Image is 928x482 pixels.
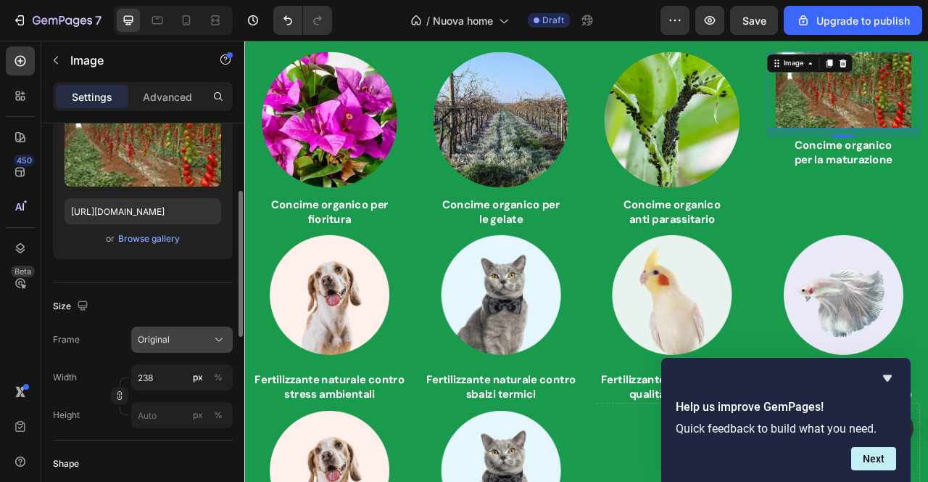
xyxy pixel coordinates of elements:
iframe: Design area [244,41,928,482]
input: px% [131,364,233,391]
p: Corroborante organico contro parassiti e carenze [666,423,858,459]
button: Save [730,6,778,35]
button: px [210,407,227,424]
div: 450 [14,155,35,166]
div: Undo/Redo [273,6,332,35]
h3: Rich Text Editor. Editing area: main [229,422,424,460]
span: / [426,13,430,28]
img: Alt Image [676,237,848,410]
img: Alt Image [457,237,630,410]
div: % [214,409,223,422]
p: Fertilizzante naturale contro stress ambientali [12,423,204,459]
div: Upgrade to publish [796,13,910,28]
label: Height [53,409,80,422]
div: Size [53,297,91,316]
span: Draft [542,14,564,27]
input: px% [131,402,233,428]
h3: Rich Text Editor. Editing area: main [447,422,642,460]
h2: Help us improve GemPages! [676,399,896,416]
div: Shape [53,457,79,470]
p: Fertilizzante naturale contro sbalzi termici [231,423,423,459]
div: Image [683,23,714,36]
button: px [210,369,227,386]
img: Alt Image [22,237,194,410]
p: Settings [72,89,112,105]
label: Width [53,371,77,384]
button: Hide survey [879,369,896,387]
div: px [193,371,203,384]
img: Alt Image [676,15,848,112]
div: Help us improve GemPages! [676,369,896,470]
button: % [189,369,207,386]
p: Image [70,52,194,69]
button: Browse gallery [117,232,181,246]
img: preview-image [65,95,221,187]
p: Quick feedback to build what you need. [676,422,896,436]
h3: Rich Text Editor. Editing area: main [447,199,642,237]
span: Nuova home [433,13,493,28]
span: Save [742,15,766,27]
div: px [193,409,203,422]
p: Concime organico anti parassitario [448,200,640,236]
span: Original [138,333,170,346]
span: or [106,230,115,248]
p: Fertilizzante naturale per la qualità del suolo [448,423,640,459]
p: Concime organico per la maturazione [666,125,858,160]
h3: Rich Text Editor. Editing area: main [11,422,206,460]
label: Frame [53,333,80,346]
p: 7 [95,12,101,29]
button: Original [131,327,233,353]
div: Beta [11,266,35,277]
button: Upgrade to publish [784,6,922,35]
button: Next question [851,447,896,470]
h3: Rich Text Editor. Editing area: main [665,422,860,460]
h3: Rich Text Editor. Editing area: main [665,123,860,162]
button: 7 [6,6,108,35]
button: % [189,407,207,424]
input: https://example.com/image.jpg [65,198,221,224]
div: Browse gallery [118,232,180,245]
p: Advanced [143,89,192,105]
div: % [214,371,223,384]
img: Alt Image [240,237,413,410]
